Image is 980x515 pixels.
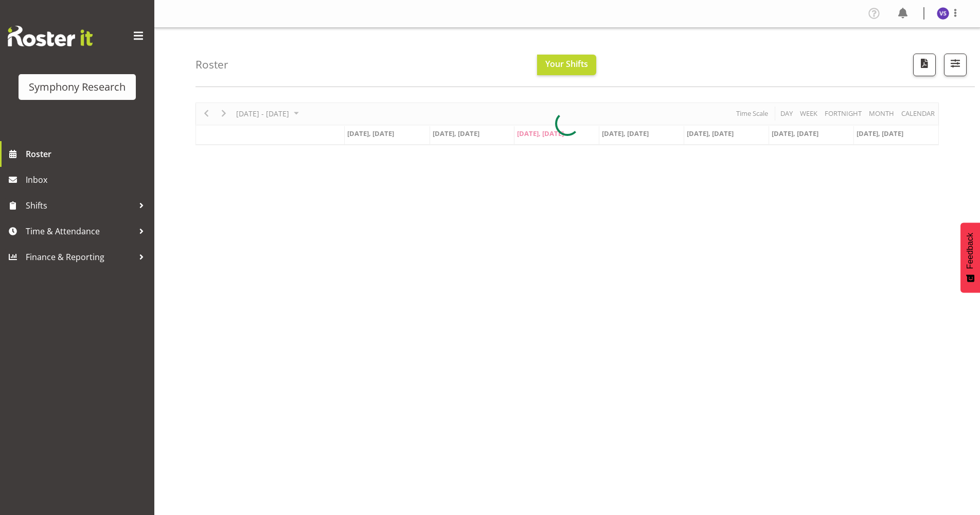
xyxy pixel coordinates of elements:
[944,54,967,76] button: Filter Shifts
[29,79,126,95] div: Symphony Research
[8,26,93,46] img: Rosterit website logo
[26,224,134,239] span: Time & Attendance
[966,233,975,269] span: Feedback
[26,249,134,265] span: Finance & Reporting
[545,58,588,70] span: Your Shifts
[26,172,149,187] span: Inbox
[26,198,134,213] span: Shifts
[26,146,149,162] span: Roster
[195,59,228,71] h4: Roster
[913,54,936,76] button: Download a PDF of the roster according to the set date range.
[537,55,596,75] button: Your Shifts
[937,7,949,20] img: virender-singh11427.jpg
[960,222,980,293] button: Feedback - Show survey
